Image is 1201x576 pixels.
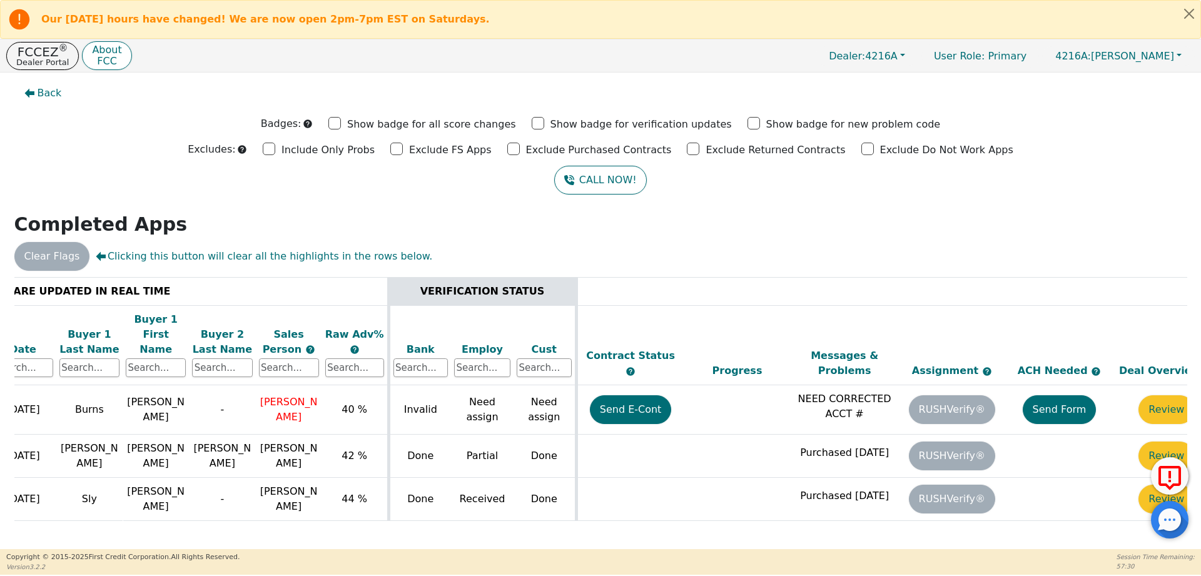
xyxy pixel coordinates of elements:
div: VERIFICATION STATUS [393,284,572,299]
td: [PERSON_NAME] [123,385,189,435]
p: Primary [921,44,1039,68]
span: 40 % [342,403,367,415]
input: Search... [59,358,119,377]
span: Dealer: [829,50,865,62]
span: [PERSON_NAME] [260,442,318,469]
sup: ® [59,43,68,54]
div: Messages & Problems [794,348,895,378]
p: Version 3.2.2 [6,562,240,572]
input: Search... [259,358,319,377]
input: Search... [126,358,186,377]
span: User Role : [934,50,985,62]
span: Sales Person [263,328,305,355]
td: Done [514,478,576,521]
input: Search... [192,358,252,377]
span: Contract Status [586,350,675,361]
b: Our [DATE] hours have changed! We are now open 2pm-7pm EST on Saturdays. [41,13,490,25]
span: 42 % [342,450,367,462]
p: Excludes: [188,142,235,157]
p: Exclude Purchased Contracts [526,143,672,158]
div: Cust [517,342,572,357]
button: CALL NOW! [554,166,646,195]
button: Dealer:4216A [816,46,918,66]
td: Need assign [514,385,576,435]
span: [PERSON_NAME] [1055,50,1174,62]
input: Search... [454,358,510,377]
span: ACH Needed [1018,365,1092,376]
div: Employ [454,342,510,357]
a: User Role: Primary [921,44,1039,68]
p: Session Time Remaining: [1117,552,1195,562]
td: Received [451,478,514,521]
button: FCCEZ®Dealer Portal [6,42,79,70]
td: - [189,385,255,435]
div: Buyer 2 Last Name [192,327,252,357]
button: Send E-Cont [590,395,672,424]
td: Invalid [388,385,451,435]
td: - [189,478,255,521]
p: NEED CORRECTED ACCT # [794,392,895,422]
input: Search... [325,358,384,377]
p: Exclude FS Apps [409,143,492,158]
p: Exclude Returned Contracts [706,143,845,158]
button: 4216A:[PERSON_NAME] [1042,46,1195,66]
span: All Rights Reserved. [171,553,240,561]
p: FCCEZ [16,46,69,58]
div: Progress [687,363,788,378]
span: Back [38,86,62,101]
p: Dealer Portal [16,58,69,66]
button: Close alert [1178,1,1200,26]
input: Search... [517,358,572,377]
p: Include Only Probs [281,143,375,158]
p: 57:30 [1117,562,1195,571]
td: Done [388,435,451,478]
td: Done [388,478,451,521]
span: [PERSON_NAME] [260,396,318,423]
td: Done [514,435,576,478]
td: Sly [56,478,123,521]
p: Copyright © 2015- 2025 First Credit Corporation. [6,552,240,563]
button: Review [1138,442,1194,470]
p: Purchased [DATE] [794,488,895,503]
td: [PERSON_NAME] [189,435,255,478]
button: AboutFCC [82,41,131,71]
span: Clicking this button will clear all the highlights in the rows below. [96,249,432,264]
input: Search... [393,358,448,377]
span: 4216A [829,50,898,62]
p: Exclude Do Not Work Apps [880,143,1013,158]
p: Show badge for new problem code [766,117,941,132]
p: Purchased [DATE] [794,445,895,460]
button: Review [1138,395,1194,424]
p: About [92,45,121,55]
td: Need assign [451,385,514,435]
p: Badges: [261,116,302,131]
button: Report Error to FCC [1151,457,1188,495]
span: [PERSON_NAME] [260,485,318,512]
span: Raw Adv% [325,328,384,340]
span: 44 % [342,493,367,505]
td: [PERSON_NAME] [123,478,189,521]
p: Show badge for all score changes [347,117,516,132]
td: Burns [56,385,123,435]
td: Partial [451,435,514,478]
div: Buyer 1 Last Name [59,327,119,357]
strong: Completed Apps [14,213,188,235]
button: Back [14,79,72,108]
span: Assignment [912,365,982,376]
td: [PERSON_NAME] [56,435,123,478]
div: Bank [393,342,448,357]
button: Send Form [1023,395,1097,424]
button: Review [1138,485,1194,513]
p: FCC [92,56,121,66]
div: Buyer 1 First Name [126,312,186,357]
span: 4216A: [1055,50,1091,62]
td: [PERSON_NAME] [123,435,189,478]
p: Show badge for verification updates [550,117,732,132]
